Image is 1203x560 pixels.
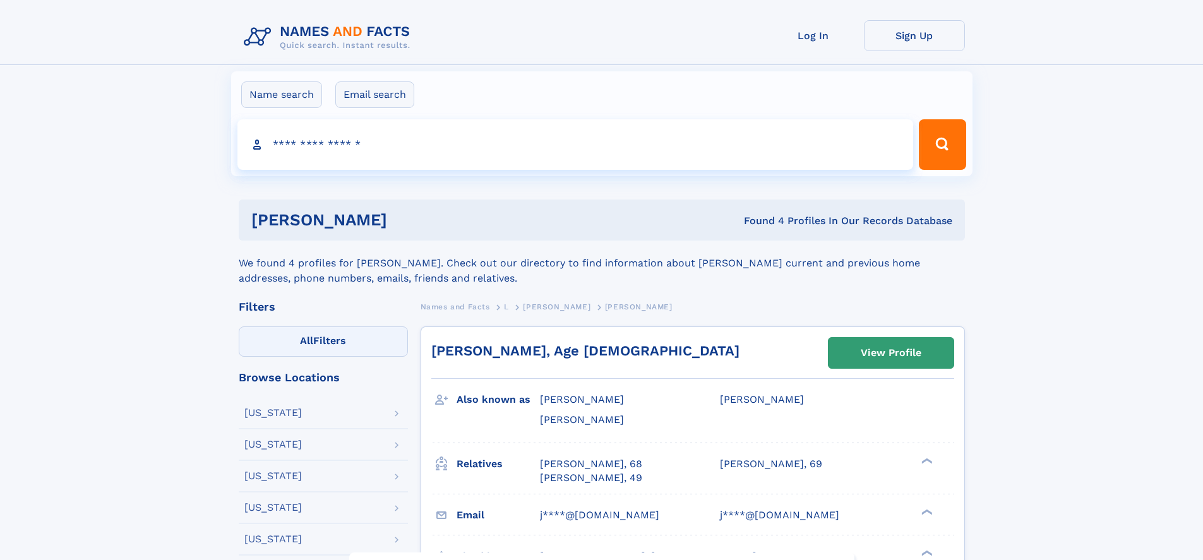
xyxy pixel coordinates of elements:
[605,302,673,311] span: [PERSON_NAME]
[239,301,408,313] div: Filters
[457,453,540,475] h3: Relatives
[918,549,933,557] div: ❯
[244,503,302,513] div: [US_STATE]
[239,326,408,357] label: Filters
[720,457,822,471] a: [PERSON_NAME], 69
[241,81,322,108] label: Name search
[861,338,921,367] div: View Profile
[237,119,914,170] input: search input
[504,302,509,311] span: L
[251,212,566,228] h1: [PERSON_NAME]
[523,302,590,311] span: [PERSON_NAME]
[720,393,804,405] span: [PERSON_NAME]
[864,20,965,51] a: Sign Up
[239,372,408,383] div: Browse Locations
[918,508,933,516] div: ❯
[244,471,302,481] div: [US_STATE]
[918,456,933,465] div: ❯
[763,20,864,51] a: Log In
[540,414,624,426] span: [PERSON_NAME]
[457,504,540,526] h3: Email
[335,81,414,108] label: Email search
[421,299,490,314] a: Names and Facts
[523,299,590,314] a: [PERSON_NAME]
[431,343,739,359] a: [PERSON_NAME], Age [DEMOGRAPHIC_DATA]
[829,338,954,368] a: View Profile
[244,408,302,418] div: [US_STATE]
[244,439,302,450] div: [US_STATE]
[565,214,952,228] div: Found 4 Profiles In Our Records Database
[540,471,642,485] a: [PERSON_NAME], 49
[244,534,302,544] div: [US_STATE]
[239,241,965,286] div: We found 4 profiles for [PERSON_NAME]. Check out our directory to find information about [PERSON_...
[504,299,509,314] a: L
[239,20,421,54] img: Logo Names and Facts
[919,119,966,170] button: Search Button
[457,389,540,410] h3: Also known as
[540,457,642,471] a: [PERSON_NAME], 68
[540,393,624,405] span: [PERSON_NAME]
[300,335,313,347] span: All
